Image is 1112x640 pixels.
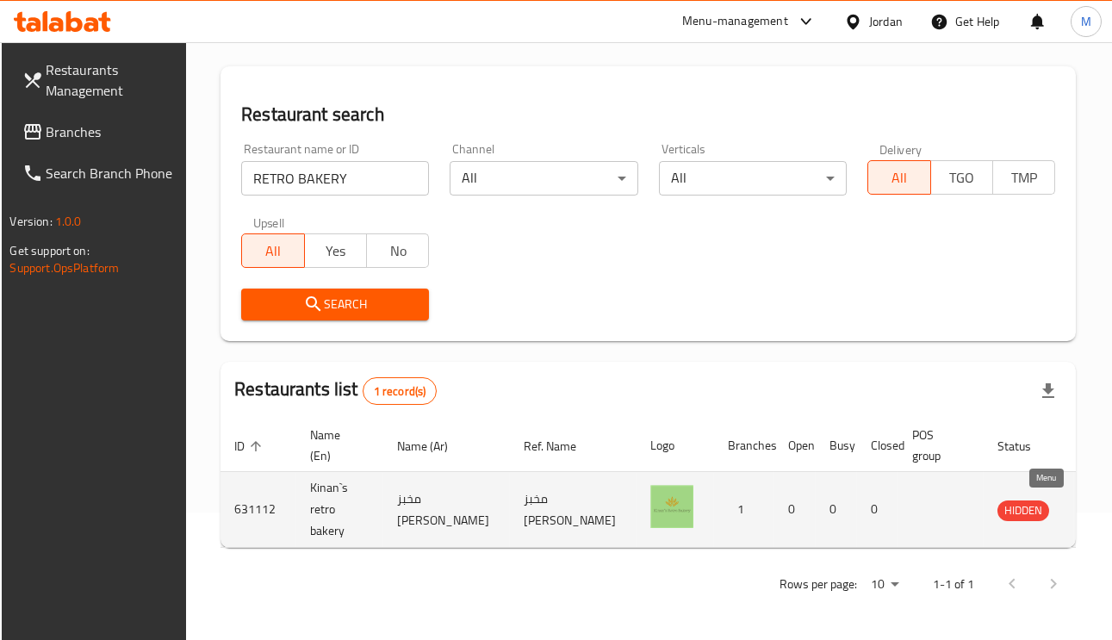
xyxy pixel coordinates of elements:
[650,485,693,528] img: Kinan`s retro bakery
[241,289,429,320] button: Search
[234,436,267,457] span: ID
[774,472,816,548] td: 0
[241,233,304,268] button: All
[9,49,188,111] a: Restaurants Management
[714,419,774,472] th: Branches
[10,210,53,233] span: Version:
[47,121,174,142] span: Branches
[221,472,296,548] td: 631112
[55,210,82,233] span: 1.0.0
[397,436,470,457] span: Name (Ar)
[1028,370,1069,412] div: Export file
[912,425,963,466] span: POS group
[310,425,363,466] span: Name (En)
[47,163,174,183] span: Search Branch Phone
[875,165,923,190] span: All
[997,500,1049,521] div: HIDDEN
[816,419,857,472] th: Busy
[363,377,438,405] div: Total records count
[312,239,360,264] span: Yes
[997,436,1053,457] span: Status
[241,102,1055,127] h2: Restaurant search
[10,257,120,279] a: Support.OpsPlatform
[1000,165,1048,190] span: TMP
[241,161,429,196] input: Search for restaurant name or ID..
[997,500,1049,520] span: HIDDEN
[9,152,188,194] a: Search Branch Phone
[938,165,986,190] span: TGO
[249,239,297,264] span: All
[374,239,422,264] span: No
[659,161,847,196] div: All
[682,11,788,32] div: Menu-management
[857,419,898,472] th: Closed
[304,233,367,268] button: Yes
[816,472,857,548] td: 0
[867,160,930,195] button: All
[9,111,188,152] a: Branches
[780,574,857,595] p: Rows per page:
[253,216,285,228] label: Upsell
[879,143,923,155] label: Delivery
[1081,12,1091,31] span: M
[47,59,174,101] span: Restaurants Management
[637,419,714,472] th: Logo
[857,472,898,548] td: 0
[869,12,903,31] div: Jordan
[992,160,1055,195] button: TMP
[363,383,437,400] span: 1 record(s)
[366,233,429,268] button: No
[10,239,90,262] span: Get support on:
[255,294,415,315] span: Search
[714,472,774,548] td: 1
[296,472,383,548] td: Kinan`s retro bakery
[864,572,905,598] div: Rows per page:
[774,419,816,472] th: Open
[383,472,510,548] td: مخبز [PERSON_NAME]
[234,376,437,405] h2: Restaurants list
[933,574,974,595] p: 1-1 of 1
[930,160,993,195] button: TGO
[510,472,637,548] td: مخبز [PERSON_NAME]
[524,436,599,457] span: Ref. Name
[450,161,637,196] div: All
